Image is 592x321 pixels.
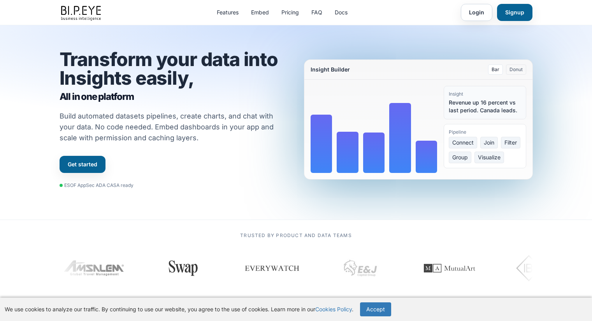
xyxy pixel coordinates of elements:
[311,9,322,16] a: FAQ
[60,50,288,103] h1: Transform your data into Insights easily,
[506,65,526,75] button: Donut
[315,306,352,312] a: Cookies Policy
[281,9,299,16] a: Pricing
[449,129,521,135] div: Pipeline
[449,91,521,97] div: Insight
[449,99,521,114] div: Revenue up 16 percent vs last period. Canada leads.
[251,9,269,16] a: Embed
[244,256,300,280] img: Everywatch
[415,249,485,288] img: MutualArt
[217,9,239,16] a: Features
[360,302,391,316] button: Accept
[449,152,471,163] span: Group
[60,91,288,103] span: All in one platform
[461,4,492,21] a: Login
[497,4,532,21] a: Signup
[165,260,201,276] img: Swap
[60,232,533,239] p: Trusted by product and data teams
[60,182,134,188] div: ESOF AppSec ADA CASA ready
[449,137,477,148] span: Connect
[60,111,284,143] p: Build automated datasets pipelines, create charts, and chat with your data. No code needed. Embed...
[501,137,520,148] span: Filter
[5,305,353,313] p: We use cookies to analyze our traffic. By continuing to use our website, you agree to the use of ...
[335,9,348,16] a: Docs
[311,86,437,173] div: Bar chart
[474,152,504,163] span: Visualize
[60,156,105,173] a: Get started
[311,66,350,73] div: Insight Builder
[480,137,498,148] span: Join
[60,4,104,21] img: bipeye-logo
[64,260,125,276] img: Amsalem
[516,253,560,284] img: IBI
[488,65,503,75] button: Bar
[341,249,380,288] img: EJ Capital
